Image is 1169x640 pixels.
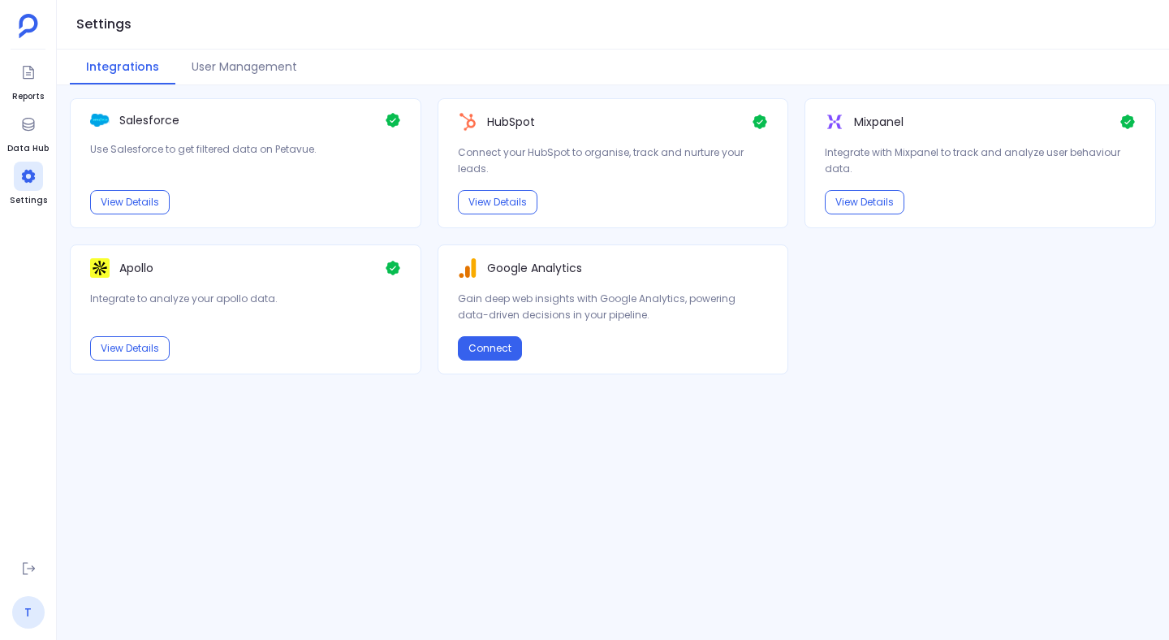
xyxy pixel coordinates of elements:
a: Data Hub [7,110,49,155]
span: Data Hub [7,142,49,155]
img: Check Icon [385,112,401,128]
button: View Details [458,190,537,214]
p: HubSpot [487,114,535,130]
img: Check Icon [385,258,401,278]
button: View Details [825,190,904,214]
h1: Settings [76,13,132,36]
p: Integrate to analyze your apollo data. [90,291,401,307]
p: Gain deep web insights with Google Analytics, powering data-driven decisions in your pipeline. [458,291,769,323]
p: Mixpanel [854,114,904,130]
span: Settings [10,194,47,207]
p: Use Salesforce to get filtered data on Petavue. [90,141,401,158]
img: Check Icon [752,112,768,132]
p: Salesforce [119,112,179,128]
span: Reports [12,90,44,103]
button: View Details [90,190,170,214]
a: Reports [12,58,44,103]
a: Settings [10,162,47,207]
button: Connect [458,336,522,361]
img: petavue logo [19,14,38,38]
a: T [12,596,45,629]
p: Google Analytics [487,260,582,276]
p: Integrate with Mixpanel to track and analyze user behaviour data. [825,145,1136,177]
button: View Details [90,336,170,361]
p: Apollo [119,260,153,276]
p: Connect your HubSpot to organise, track and nurture your leads. [458,145,769,177]
button: User Management [175,50,313,84]
img: Check Icon [1119,112,1136,132]
button: Integrations [70,50,175,84]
